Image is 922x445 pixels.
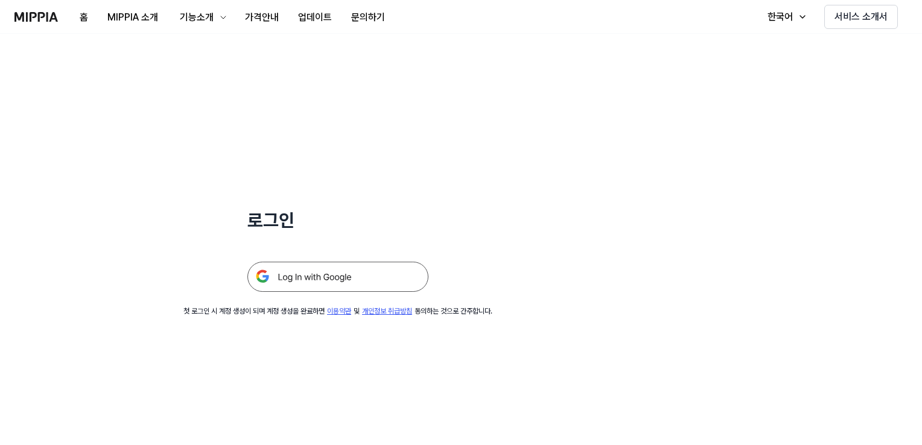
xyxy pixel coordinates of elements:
[70,5,98,30] button: 홈
[755,5,815,29] button: 한국어
[362,307,412,315] a: 개인정보 취급방침
[98,5,168,30] button: MIPPIA 소개
[288,1,342,34] a: 업데이트
[288,5,342,30] button: 업데이트
[177,10,216,25] div: 기능소개
[168,5,235,30] button: 기능소개
[14,12,58,22] img: logo
[235,5,288,30] button: 가격안내
[247,207,428,233] h1: 로그인
[824,5,898,29] button: 서비스 소개서
[327,307,351,315] a: 이용약관
[183,306,492,317] div: 첫 로그인 시 계정 생성이 되며 계정 생성을 완료하면 및 동의하는 것으로 간주합니다.
[247,262,428,292] img: 구글 로그인 버튼
[765,10,795,24] div: 한국어
[342,5,395,30] button: 문의하기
